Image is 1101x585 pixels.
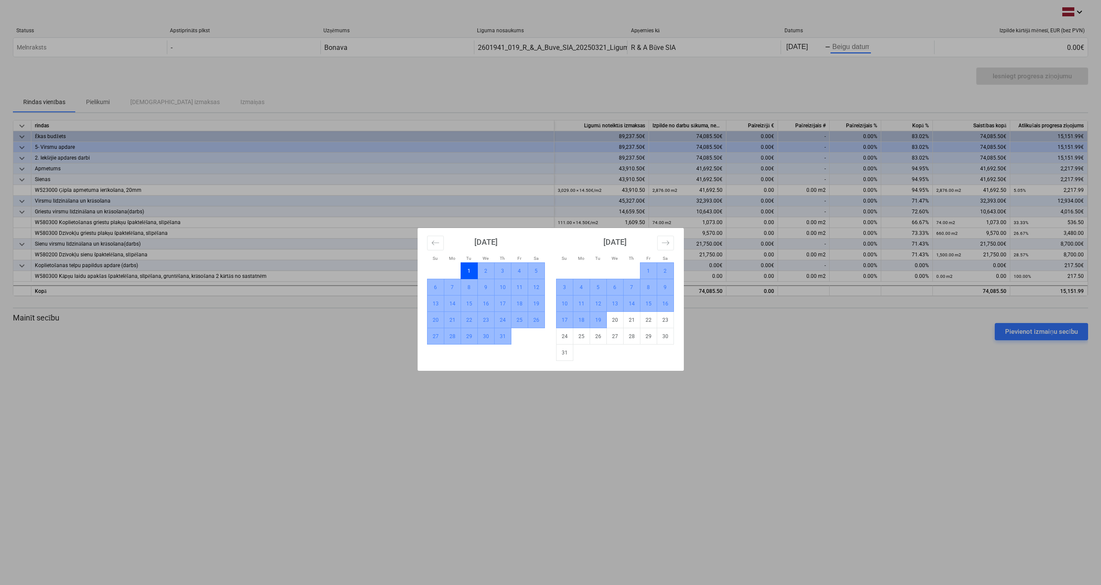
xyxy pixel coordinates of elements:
td: Choose Wednesday, August 13, 2025 as your check-out date. It's available. [606,296,623,312]
td: Choose Tuesday, August 26, 2025 as your check-out date. It's available. [590,328,606,345]
small: Su [562,256,567,261]
td: Choose Tuesday, July 22, 2025 as your check-out date. It's available. [461,312,477,328]
td: Choose Saturday, July 5, 2025 as your check-out date. It's available. [528,263,544,279]
td: Choose Tuesday, August 12, 2025 as your check-out date. It's available. [590,296,606,312]
td: Choose Friday, July 4, 2025 as your check-out date. It's available. [511,263,528,279]
small: Fr [646,256,650,261]
small: Fr [517,256,521,261]
td: Choose Thursday, July 10, 2025 as your check-out date. It's available. [494,279,511,296]
td: Choose Wednesday, July 2, 2025 as your check-out date. It's available. [477,263,494,279]
td: Choose Thursday, August 7, 2025 as your check-out date. It's available. [623,279,640,296]
strong: [DATE] [603,237,627,246]
td: Choose Sunday, August 10, 2025 as your check-out date. It's available. [556,296,573,312]
small: Th [500,256,505,261]
td: Choose Wednesday, July 16, 2025 as your check-out date. It's available. [477,296,494,312]
td: Choose Monday, July 21, 2025 as your check-out date. It's available. [444,312,461,328]
td: Choose Sunday, July 13, 2025 as your check-out date. It's available. [427,296,444,312]
small: Tu [466,256,471,261]
td: Choose Thursday, July 3, 2025 as your check-out date. It's available. [494,263,511,279]
td: Choose Friday, July 11, 2025 as your check-out date. It's available. [511,279,528,296]
td: Choose Sunday, August 24, 2025 as your check-out date. It's available. [556,328,573,345]
td: Choose Sunday, July 20, 2025 as your check-out date. It's available. [427,312,444,328]
td: Choose Sunday, July 6, 2025 as your check-out date. It's available. [427,279,444,296]
td: Choose Tuesday, July 8, 2025 as your check-out date. It's available. [461,279,477,296]
td: Choose Tuesday, August 19, 2025 as your check-out date. It's available. [590,312,606,328]
td: Choose Saturday, July 26, 2025 as your check-out date. It's available. [528,312,544,328]
button: Move forward to switch to the next month. [657,236,674,250]
td: Choose Thursday, July 17, 2025 as your check-out date. It's available. [494,296,511,312]
small: Sa [663,256,667,261]
td: Choose Wednesday, August 20, 2025 as your check-out date. It's available. [606,312,623,328]
td: Choose Friday, August 15, 2025 as your check-out date. It's available. [640,296,657,312]
td: Choose Wednesday, July 30, 2025 as your check-out date. It's available. [477,328,494,345]
td: Choose Saturday, August 2, 2025 as your check-out date. It's available. [657,263,674,279]
td: Choose Monday, August 11, 2025 as your check-out date. It's available. [573,296,590,312]
td: Choose Wednesday, July 23, 2025 as your check-out date. It's available. [477,312,494,328]
td: Choose Wednesday, August 6, 2025 as your check-out date. It's available. [606,279,623,296]
td: Choose Wednesday, July 9, 2025 as your check-out date. It's available. [477,279,494,296]
td: Choose Thursday, August 21, 2025 as your check-out date. It's available. [623,312,640,328]
td: Choose Saturday, July 12, 2025 as your check-out date. It's available. [528,279,544,296]
small: Mo [449,256,455,261]
td: Choose Wednesday, August 27, 2025 as your check-out date. It's available. [606,328,623,345]
button: Move backward to switch to the previous month. [427,236,444,250]
td: Choose Friday, August 8, 2025 as your check-out date. It's available. [640,279,657,296]
td: Choose Sunday, August 3, 2025 as your check-out date. It's available. [556,279,573,296]
td: Choose Saturday, August 16, 2025 as your check-out date. It's available. [657,296,674,312]
td: Choose Sunday, July 27, 2025 as your check-out date. It's available. [427,328,444,345]
td: Choose Saturday, August 30, 2025 as your check-out date. It's available. [657,328,674,345]
td: Choose Monday, August 18, 2025 as your check-out date. It's available. [573,312,590,328]
small: Su [433,256,438,261]
td: Choose Tuesday, July 15, 2025 as your check-out date. It's available. [461,296,477,312]
td: Choose Sunday, August 17, 2025 as your check-out date. It's available. [556,312,573,328]
td: Choose Sunday, August 31, 2025 as your check-out date. It's available. [556,345,573,361]
td: Not available. Tuesday, July 1, 2025 [461,263,477,279]
td: Choose Friday, August 1, 2025 as your check-out date. It's available. [640,263,657,279]
td: Choose Saturday, August 9, 2025 as your check-out date. It's available. [657,279,674,296]
td: Choose Thursday, July 31, 2025 as your check-out date. It's available. [494,328,511,345]
td: Choose Thursday, July 24, 2025 as your check-out date. It's available. [494,312,511,328]
small: We [612,256,618,261]
td: Choose Friday, July 18, 2025 as your check-out date. It's available. [511,296,528,312]
td: Choose Thursday, August 28, 2025 as your check-out date. It's available. [623,328,640,345]
td: Choose Monday, August 4, 2025 as your check-out date. It's available. [573,279,590,296]
td: Choose Friday, August 29, 2025 as your check-out date. It's available. [640,328,657,345]
td: Choose Saturday, August 23, 2025 as your check-out date. It's available. [657,312,674,328]
div: Calendar [418,228,684,371]
strong: [DATE] [474,237,498,246]
small: Sa [534,256,538,261]
td: Choose Tuesday, July 29, 2025 as your check-out date. It's available. [461,328,477,345]
small: Th [629,256,634,261]
td: Choose Friday, July 25, 2025 as your check-out date. It's available. [511,312,528,328]
td: Choose Monday, July 7, 2025 as your check-out date. It's available. [444,279,461,296]
td: Choose Thursday, August 14, 2025 as your check-out date. It's available. [623,296,640,312]
td: Choose Monday, August 25, 2025 as your check-out date. It's available. [573,328,590,345]
td: Choose Tuesday, August 5, 2025 as your check-out date. It's available. [590,279,606,296]
small: Mo [578,256,584,261]
td: Choose Saturday, July 19, 2025 as your check-out date. It's available. [528,296,544,312]
td: Choose Monday, July 28, 2025 as your check-out date. It's available. [444,328,461,345]
small: We [483,256,489,261]
td: Choose Monday, July 14, 2025 as your check-out date. It's available. [444,296,461,312]
small: Tu [595,256,600,261]
td: Choose Friday, August 22, 2025 as your check-out date. It's available. [640,312,657,328]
